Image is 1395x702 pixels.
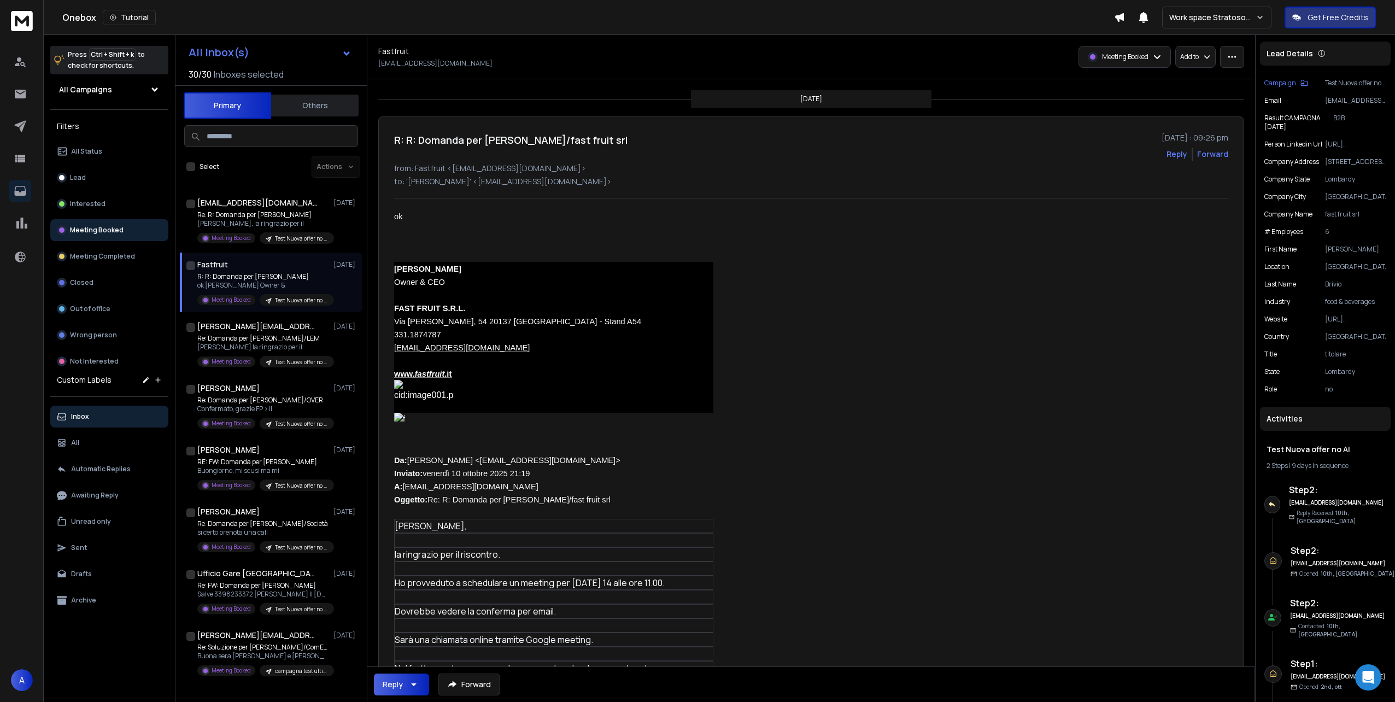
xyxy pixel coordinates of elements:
a: www.fastfruit.it [394,370,452,378]
button: A [11,669,33,691]
p: Add to [1180,52,1199,61]
h1: Ufficio Gare [GEOGRAPHIC_DATA] [197,568,318,579]
p: Email [1264,96,1281,105]
button: Not Interested [50,350,168,372]
p: Get Free Credits [1308,12,1368,23]
p: [DATE] [333,631,358,640]
button: All [50,432,168,454]
p: Sent [71,543,87,552]
p: website [1264,315,1287,324]
button: All Status [50,141,168,162]
p: [DATE] [333,384,358,393]
p: Re: Domanda per [PERSON_NAME]/LEM [197,334,329,343]
h1: Fastfruit [197,259,228,270]
p: role [1264,385,1277,394]
button: Closed [50,272,168,294]
button: Drafts [50,563,168,585]
p: Meeting Booked [1102,52,1148,61]
h1: R: R: Domanda per [PERSON_NAME]/fast fruit srl [394,132,628,148]
span: 9 days in sequence [1292,461,1349,470]
p: Test Nuova offer no AI [1325,79,1386,87]
span: ok [394,212,402,221]
p: Contacted [1298,622,1395,639]
p: Meeting Booked [212,543,251,551]
div: Activities [1260,407,1391,431]
span: Ctrl + Shift + k [89,48,136,61]
p: Person Linkedin Url [1264,140,1322,149]
button: All Campaigns [50,79,168,101]
p: Interested [70,200,105,208]
p: Company Address [1264,157,1319,166]
p: [DATE] [333,569,358,578]
p: Company City [1264,192,1306,201]
p: Re: Domanda per [PERSON_NAME]/Società [197,519,329,528]
button: Meeting Completed [50,245,168,267]
button: Forward [438,674,500,695]
button: All Inbox(s) [180,42,360,63]
p: Dovrebbe vedere la conferma per email. [395,605,713,618]
p: State [1264,367,1280,376]
p: la ringrazio per il riscontro. [395,548,713,561]
p: [PERSON_NAME] [1325,245,1386,254]
p: campagna test ultima settimana di luglio [275,667,327,675]
p: [DATE] [333,260,358,269]
button: Automatic Replies [50,458,168,480]
p: [GEOGRAPHIC_DATA] [1325,262,1386,271]
button: Primary [184,92,271,119]
div: Reply [383,679,403,690]
p: Re: Domanda per [PERSON_NAME]/OVER [197,396,329,405]
div: Open Intercom Messenger [1355,664,1381,691]
h6: Step 1 : [1291,657,1386,670]
p: Meeting Booked [212,358,251,366]
p: B2B [1333,114,1386,131]
p: Wrong person [70,331,117,340]
p: R: R: Domanda per [PERSON_NAME] [197,272,329,281]
p: [GEOGRAPHIC_DATA] [1325,332,1386,341]
span: 10th, [GEOGRAPHIC_DATA] [1298,622,1357,638]
p: titolare [1325,350,1386,359]
p: All [71,438,79,447]
p: to: '[PERSON_NAME]' <[EMAIL_ADDRESS][DOMAIN_NAME]> [394,176,1228,187]
p: fast fruit srl [1325,210,1386,219]
p: Unread only [71,517,111,526]
h3: Inboxes selected [214,68,284,81]
h6: [EMAIL_ADDRESS][DOMAIN_NAME] [1291,672,1386,681]
h6: [EMAIL_ADDRESS][DOMAIN_NAME] [1290,612,1386,620]
p: Lombardy [1325,175,1386,184]
p: [STREET_ADDRESS][PERSON_NAME] [1325,157,1386,166]
p: Campaign [1264,79,1296,87]
h6: Step 2 : [1289,483,1395,496]
img: cid:image001.png@01D7E5F0.79D76530 [394,380,454,413]
p: Reply Received [1297,509,1395,525]
p: Test Nuova offer no AI [275,605,327,613]
span: www. .it [394,370,452,378]
span: Da: [394,456,407,465]
p: industry [1264,297,1290,306]
button: Unread only [50,511,168,533]
button: Wrong person [50,324,168,346]
span: Owner & CEO [394,278,445,286]
p: Nel frattempo le auguro una buona serata ed un buon weekend. [395,662,713,675]
p: Opened [1299,570,1394,578]
span: Via [PERSON_NAME], 54 20137 [GEOGRAPHIC_DATA] - Stand A54 [394,317,641,326]
span: [PERSON_NAME] [394,265,461,273]
h1: All Inbox(s) [189,47,249,58]
a: [EMAIL_ADDRESS][DOMAIN_NAME] [394,343,530,352]
p: Lead Details [1267,48,1313,59]
p: RE: FW: Domanda per [PERSON_NAME] [197,458,329,466]
p: [URL][DOMAIN_NAME][PERSON_NAME] [1325,140,1386,149]
button: Interested [50,193,168,215]
p: Result CAMPAGNA [DATE] [1264,114,1333,131]
h6: [EMAIL_ADDRESS][DOMAIN_NAME] [1291,559,1386,568]
h1: [PERSON_NAME] [197,506,260,517]
h3: Filters [50,119,168,134]
p: [PERSON_NAME], [395,519,713,533]
p: [EMAIL_ADDRESS][DOMAIN_NAME] [1325,96,1386,105]
div: Onebox [62,10,1114,25]
p: # Employees [1264,227,1303,236]
button: Tutorial [103,10,156,25]
p: Out of office [70,305,110,313]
